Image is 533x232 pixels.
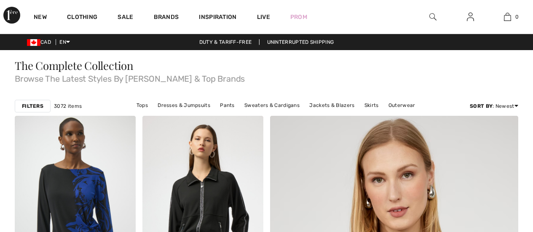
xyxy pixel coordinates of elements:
a: Tops [132,100,152,111]
span: CAD [27,39,54,45]
a: Sweaters & Cardigans [240,100,304,111]
a: New [34,13,47,22]
a: Sale [118,13,133,22]
strong: Sort By [470,103,493,109]
a: Jackets & Blazers [305,100,359,111]
a: Pants [216,100,239,111]
a: Brands [154,13,179,22]
div: : Newest [470,102,518,110]
a: Prom [290,13,307,21]
span: EN [59,39,70,45]
img: Canadian Dollar [27,39,40,46]
strong: Filters [22,102,43,110]
span: Inspiration [199,13,236,22]
a: Live [257,13,270,21]
img: search the website [429,12,437,22]
span: 0 [515,13,519,21]
span: Browse The Latest Styles By [PERSON_NAME] & Top Brands [15,71,518,83]
img: My Info [467,12,474,22]
img: My Bag [504,12,511,22]
a: Skirts [360,100,383,111]
a: Dresses & Jumpsuits [153,100,214,111]
iframe: Opens a widget where you can chat to one of our agents [479,169,525,190]
span: The Complete Collection [15,58,134,73]
a: Clothing [67,13,97,22]
a: Sign In [460,12,481,22]
a: Outerwear [384,100,420,111]
img: 1ère Avenue [3,7,20,24]
span: 3072 items [54,102,82,110]
a: 0 [489,12,526,22]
